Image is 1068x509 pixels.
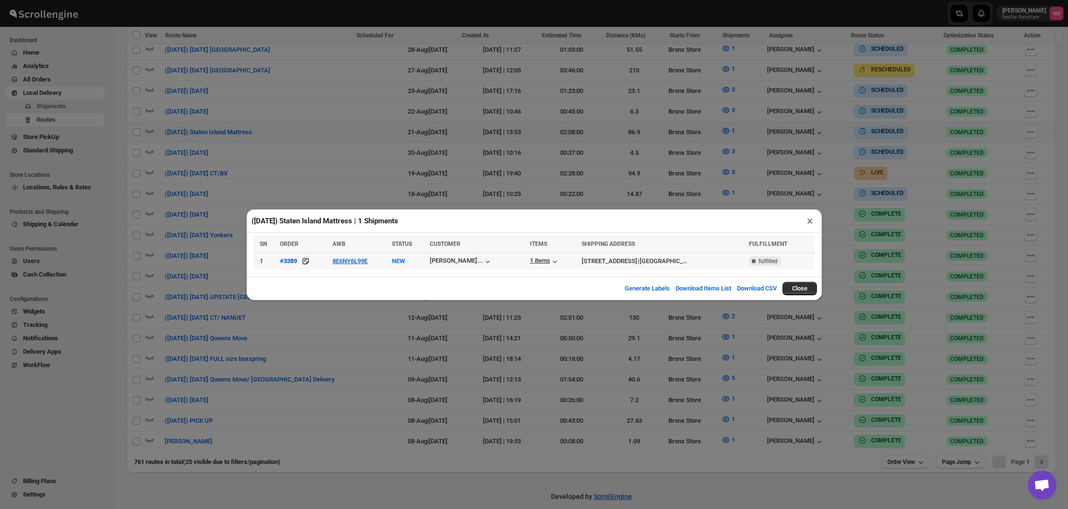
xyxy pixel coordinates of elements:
div: [PERSON_NAME]... [430,257,483,264]
button: Generate Labels [619,279,676,298]
button: 1 items [530,257,560,266]
span: NEW [392,257,405,265]
button: × [803,214,817,228]
span: CUSTOMER [430,241,460,247]
span: ORDER [280,241,299,247]
div: [GEOGRAPHIC_DATA] [640,256,690,266]
span: SHIPPING ADDRESS [582,241,635,247]
button: Close [782,282,817,295]
div: | [582,256,743,266]
div: #3389 [280,257,297,265]
span: SN [260,241,267,247]
button: [PERSON_NAME]... [430,257,493,266]
button: Download Items List [670,279,737,298]
div: [STREET_ADDRESS] [582,256,637,266]
button: Download CSV [731,279,782,298]
a: Open chat [1028,471,1057,499]
span: ITEMS [530,241,547,247]
td: 1 [254,253,277,269]
button: 8E6NY6L99E [333,257,367,265]
span: STATUS [392,241,412,247]
h2: ([DATE]) Staten Island Mattress | 1 Shipments [252,216,398,226]
button: #3389 [280,256,297,266]
span: fulfilled [758,257,778,265]
span: FULFILLMENT [749,241,787,247]
span: AWB [333,241,345,247]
